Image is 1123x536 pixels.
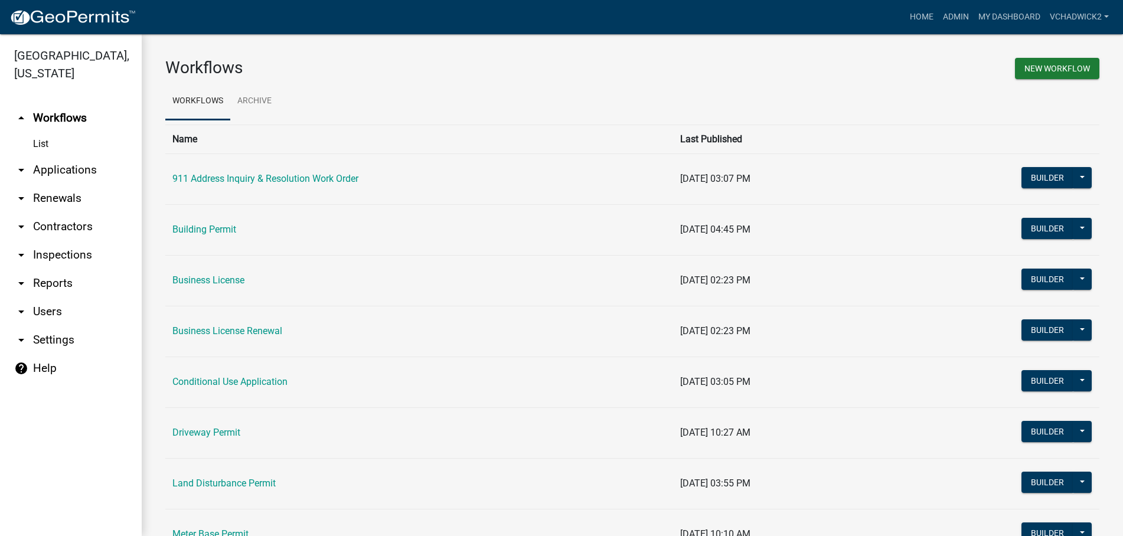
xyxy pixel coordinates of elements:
a: My Dashboard [974,6,1045,28]
a: Home [905,6,938,28]
span: [DATE] 02:23 PM [680,325,750,336]
button: Builder [1021,370,1073,391]
i: arrow_drop_down [14,333,28,347]
button: Builder [1021,472,1073,493]
a: Business License [172,274,244,286]
span: [DATE] 03:05 PM [680,376,750,387]
a: Conditional Use Application [172,376,288,387]
button: Builder [1021,167,1073,188]
a: Workflows [165,83,230,120]
i: arrow_drop_down [14,220,28,234]
span: [DATE] 04:45 PM [680,224,750,235]
span: [DATE] 03:07 PM [680,173,750,184]
span: [DATE] 03:55 PM [680,478,750,489]
a: VChadwick2 [1045,6,1114,28]
button: Builder [1021,218,1073,239]
i: arrow_drop_down [14,191,28,205]
a: Driveway Permit [172,427,240,438]
i: arrow_drop_down [14,248,28,262]
span: [DATE] 02:23 PM [680,274,750,286]
a: Business License Renewal [172,325,282,336]
i: arrow_drop_up [14,111,28,125]
i: arrow_drop_down [14,163,28,177]
button: Builder [1021,421,1073,442]
button: New Workflow [1015,58,1099,79]
button: Builder [1021,319,1073,341]
i: help [14,361,28,375]
i: arrow_drop_down [14,305,28,319]
a: Admin [938,6,974,28]
span: [DATE] 10:27 AM [680,427,750,438]
a: Archive [230,83,279,120]
button: Builder [1021,269,1073,290]
h3: Workflows [165,58,623,78]
a: Building Permit [172,224,236,235]
a: Land Disturbance Permit [172,478,276,489]
i: arrow_drop_down [14,276,28,290]
th: Last Published [673,125,885,153]
a: 911 Address Inquiry & Resolution Work Order [172,173,358,184]
th: Name [165,125,673,153]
